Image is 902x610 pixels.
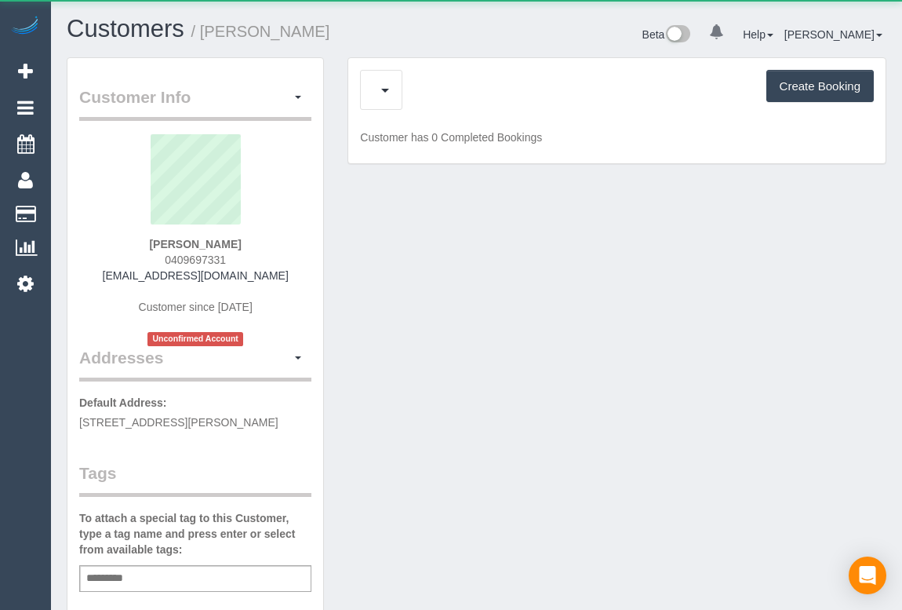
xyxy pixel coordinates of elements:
[79,416,278,429] span: [STREET_ADDRESS][PERSON_NAME]
[79,462,311,497] legend: Tags
[67,15,184,42] a: Customers
[849,557,886,594] div: Open Intercom Messenger
[79,510,311,557] label: To attach a special tag to this Customer, type a tag name and press enter or select from availabl...
[79,395,167,411] label: Default Address:
[9,16,41,38] img: Automaid Logo
[147,332,243,345] span: Unconfirmed Account
[360,130,874,145] p: Customer has 0 Completed Bookings
[103,269,289,282] a: [EMAIL_ADDRESS][DOMAIN_NAME]
[149,238,241,250] strong: [PERSON_NAME]
[165,254,226,266] span: 0409697331
[784,28,882,41] a: [PERSON_NAME]
[766,70,874,103] button: Create Booking
[743,28,773,41] a: Help
[79,86,311,121] legend: Customer Info
[191,23,330,40] small: / [PERSON_NAME]
[664,25,690,46] img: New interface
[139,301,253,313] span: Customer since [DATE]
[642,28,691,41] a: Beta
